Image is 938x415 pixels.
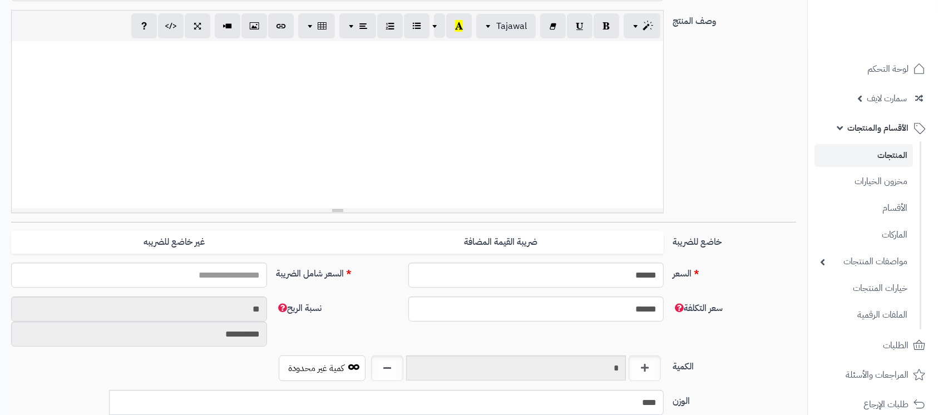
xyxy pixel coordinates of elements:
[863,397,909,412] span: طلبات الإرجاع
[271,263,404,280] label: السعر شامل الضريبة
[814,144,913,167] a: المنتجات
[496,19,527,33] span: Tajawal
[814,276,913,300] a: خيارات المنتجات
[862,28,927,51] img: logo-2.png
[814,303,913,327] a: الملفات الرقمية
[338,231,664,254] label: ضريبة القيمة المضافة
[814,250,913,274] a: مواصفات المنتجات
[668,390,801,408] label: الوزن
[814,362,931,388] a: المراجعات والأسئلة
[867,61,909,77] span: لوحة التحكم
[476,14,536,38] button: Tajawal
[668,231,801,249] label: خاضع للضريبة
[11,231,338,254] label: غير خاضع للضريبه
[847,120,909,136] span: الأقسام والمنتجات
[276,302,322,315] span: نسبة الربح
[673,302,723,315] span: سعر التكلفة
[814,332,931,359] a: الطلبات
[846,367,909,383] span: المراجعات والأسئلة
[668,263,801,280] label: السعر
[814,170,913,194] a: مخزون الخيارات
[814,56,931,82] a: لوحة التحكم
[867,91,907,106] span: سمارت لايف
[668,10,801,28] label: وصف المنتج
[814,196,913,220] a: الأقسام
[883,338,909,353] span: الطلبات
[814,223,913,247] a: الماركات
[668,355,801,373] label: الكمية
